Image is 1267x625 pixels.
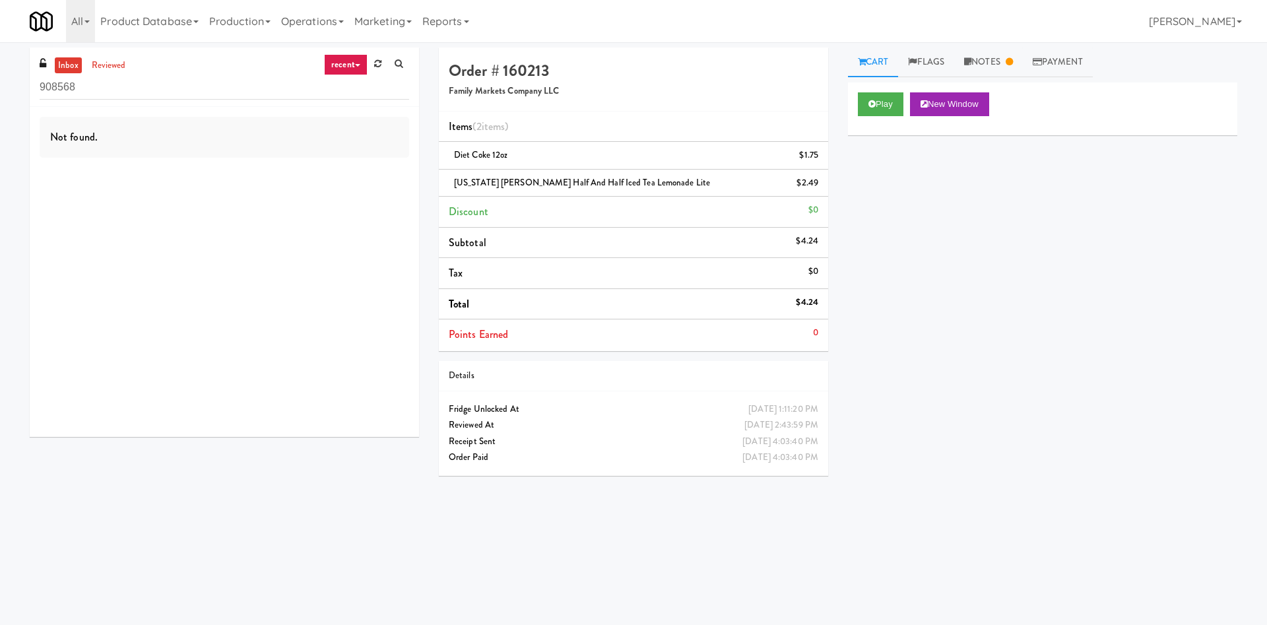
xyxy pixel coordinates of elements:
div: $0 [808,263,818,280]
div: Fridge Unlocked At [449,401,818,418]
div: [DATE] 1:11:20 PM [748,401,818,418]
span: Tax [449,265,463,280]
div: $4.24 [796,294,818,311]
div: $4.24 [796,233,818,249]
h5: Family Markets Company LLC [449,86,818,96]
div: $1.75 [799,147,818,164]
div: $2.49 [796,175,818,191]
span: Items [449,119,508,134]
div: 0 [813,325,818,341]
div: Reviewed At [449,417,818,434]
button: Play [858,92,903,116]
span: Subtotal [449,235,486,250]
span: Not found. [50,129,98,145]
a: reviewed [88,57,129,74]
div: [DATE] 2:43:59 PM [744,417,818,434]
a: Notes [954,48,1023,77]
span: Total [449,296,470,312]
div: Details [449,368,818,384]
div: [DATE] 4:03:40 PM [742,434,818,450]
h4: Order # 160213 [449,62,818,79]
div: Receipt Sent [449,434,818,450]
span: [US_STATE] [PERSON_NAME] Half and Half Iced Tea Lemonade Lite [454,176,710,189]
a: inbox [55,57,82,74]
button: New Window [910,92,989,116]
span: (2 ) [472,119,508,134]
img: Micromart [30,10,53,33]
span: Points Earned [449,327,508,342]
span: Diet Coke 12oz [454,148,507,161]
a: Payment [1023,48,1093,77]
a: recent [324,54,368,75]
span: Discount [449,204,488,219]
div: [DATE] 4:03:40 PM [742,449,818,466]
a: Cart [848,48,899,77]
ng-pluralize: items [482,119,505,134]
div: $0 [808,202,818,218]
div: Order Paid [449,449,818,466]
a: Flags [898,48,954,77]
input: Search vision orders [40,75,409,100]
